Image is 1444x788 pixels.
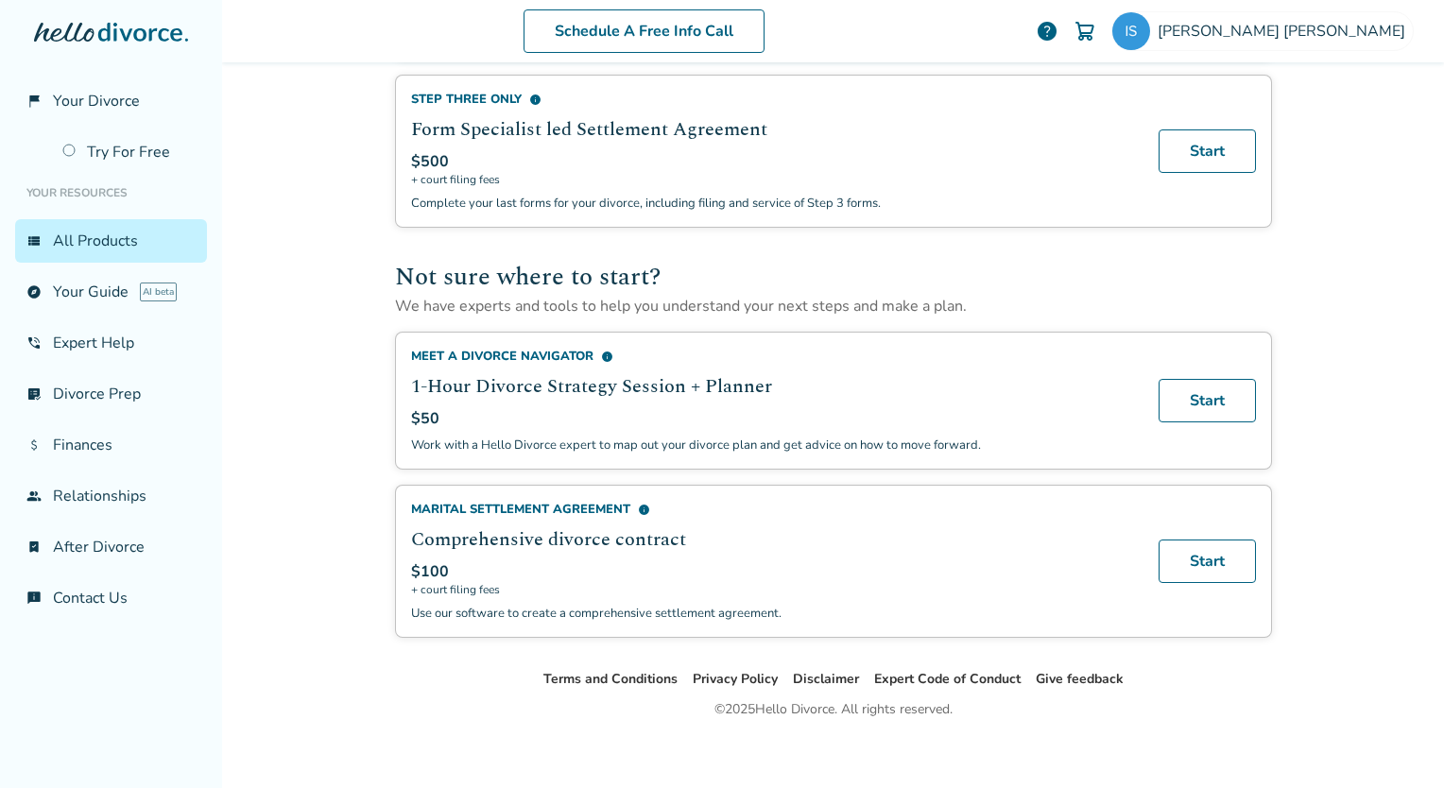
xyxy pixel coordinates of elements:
span: explore [26,284,42,300]
a: attach_moneyFinances [15,423,207,467]
span: Your Divorce [53,91,140,111]
span: chat_info [26,591,42,606]
h2: Comprehensive divorce contract [411,525,1136,554]
img: ihernandez10@verizon.net [1112,12,1150,50]
span: info [638,504,650,516]
img: Cart [1074,20,1096,43]
a: Terms and Conditions [543,670,678,688]
a: view_listAll Products [15,219,207,263]
span: bookmark_check [26,540,42,555]
a: exploreYour GuideAI beta [15,270,207,314]
iframe: Chat Widget [1021,30,1444,788]
span: + court filing fees [411,172,1136,187]
div: Meet a Divorce Navigator [411,348,1136,365]
span: phone_in_talk [26,335,42,351]
span: $100 [411,561,449,582]
span: view_list [26,233,42,248]
span: list_alt_check [26,386,42,402]
li: Your Resources [15,174,207,212]
p: We have experts and tools to help you understand your next steps and make a plan. [395,296,1272,317]
h2: 1-Hour Divorce Strategy Session + Planner [411,372,1136,401]
p: Use our software to create a comprehensive settlement agreement. [411,605,1136,622]
span: flag_2 [26,94,42,109]
a: Privacy Policy [693,670,778,688]
a: list_alt_checkDivorce Prep [15,372,207,416]
span: + court filing fees [411,582,1136,597]
a: flag_2Your Divorce [15,79,207,123]
div: © 2025 Hello Divorce. All rights reserved. [714,698,953,721]
div: Step Three Only [411,91,1136,108]
span: group [26,488,42,504]
span: AI beta [140,283,177,301]
span: info [529,94,541,106]
span: info [601,351,613,363]
a: help [1036,20,1058,43]
a: Try For Free [51,130,207,174]
p: Complete your last forms for your divorce, including filing and service of Step 3 forms. [411,195,1136,212]
a: groupRelationships [15,474,207,518]
p: Work with a Hello Divorce expert to map out your divorce plan and get advice on how to move forward. [411,437,1136,454]
a: Expert Code of Conduct [874,670,1021,688]
h2: Form Specialist led Settlement Agreement [411,115,1136,144]
a: Schedule A Free Info Call [524,9,765,53]
a: chat_infoContact Us [15,576,207,620]
a: bookmark_checkAfter Divorce [15,525,207,569]
li: Disclaimer [793,668,859,691]
span: attach_money [26,437,42,453]
div: Marital Settlement Agreement [411,501,1136,518]
span: $50 [411,408,439,429]
span: [PERSON_NAME] [PERSON_NAME] [1158,21,1413,42]
h2: Not sure where to start? [395,258,1272,296]
a: phone_in_talkExpert Help [15,321,207,365]
span: $500 [411,151,449,172]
